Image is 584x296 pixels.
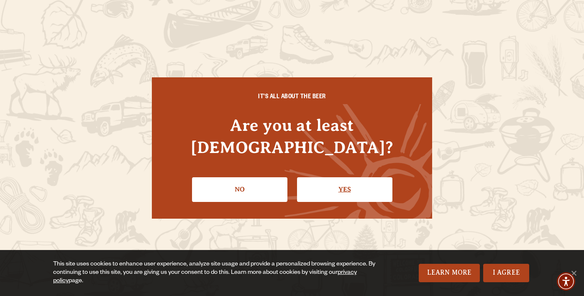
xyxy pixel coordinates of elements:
a: Confirm I'm 21 or older [297,177,392,202]
a: No [192,177,287,202]
div: This site uses cookies to enhance user experience, analyze site usage and provide a personalized ... [53,260,379,286]
h4: Are you at least [DEMOGRAPHIC_DATA]? [169,114,415,158]
a: privacy policy [53,270,357,285]
a: I Agree [483,264,529,282]
h6: IT'S ALL ABOUT THE BEER [169,94,415,102]
div: Accessibility Menu [557,272,575,291]
a: Learn More [419,264,480,282]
